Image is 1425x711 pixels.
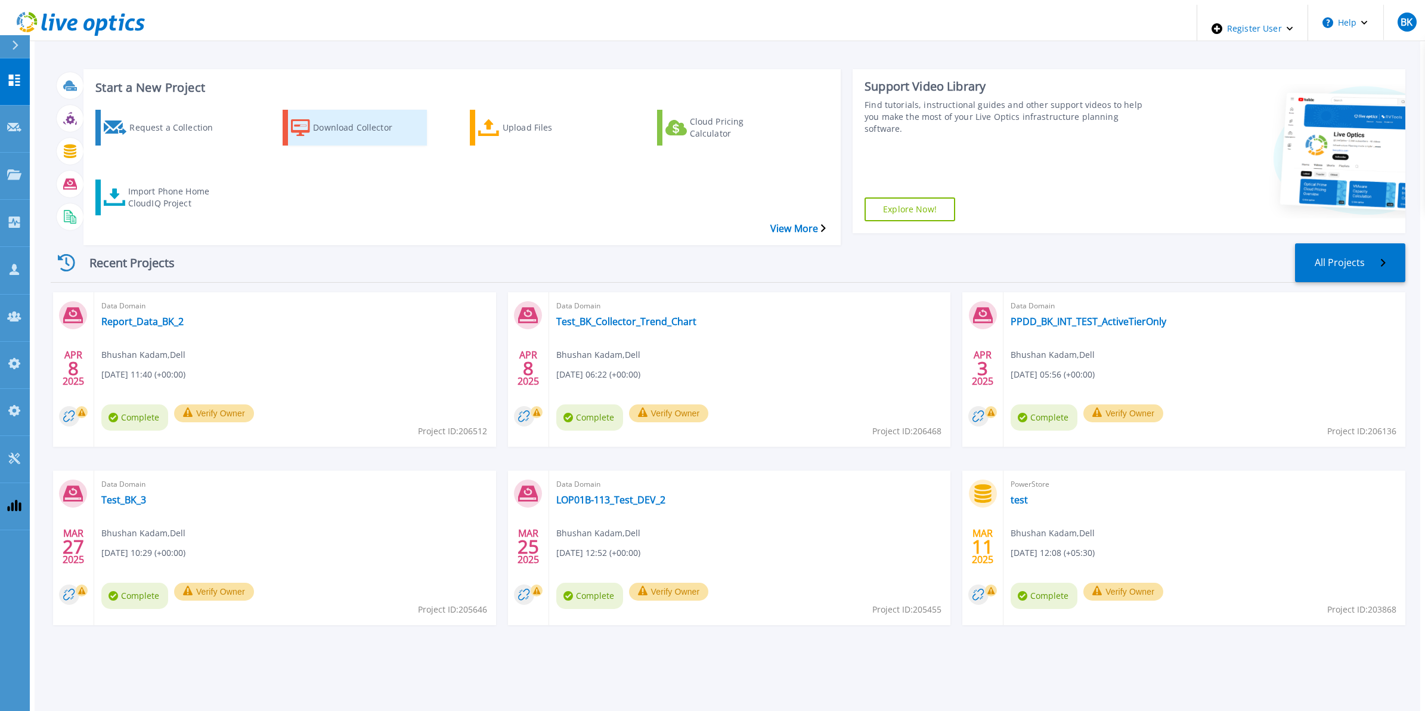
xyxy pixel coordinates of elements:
span: [DATE] 10:29 (+00:00) [101,546,185,559]
span: Complete [1011,583,1077,609]
div: Upload Files [503,113,598,143]
a: Upload Files [470,110,614,146]
button: Verify Owner [1083,404,1163,422]
div: Request a Collection [129,113,225,143]
span: Bhushan Kadam , Dell [1011,348,1095,361]
span: Bhushan Kadam , Dell [556,527,640,540]
span: Project ID: 205455 [872,603,941,616]
div: Register User [1197,5,1308,52]
a: LOP01B-113_Test_DEV_2 [556,494,665,506]
h3: Start a New Project [95,81,825,94]
a: test [1011,494,1028,506]
div: Download Collector [313,113,408,143]
span: Data Domain [1011,299,1398,313]
span: [DATE] 05:56 (+00:00) [1011,368,1095,381]
button: Help [1308,5,1383,41]
a: All Projects [1295,243,1405,282]
span: Bhushan Kadam , Dell [1011,527,1095,540]
button: Verify Owner [629,404,709,422]
button: Verify Owner [174,583,254,601]
span: Bhushan Kadam , Dell [101,527,185,540]
span: Data Domain [101,478,489,491]
span: [DATE] 12:52 (+00:00) [556,546,640,559]
span: Complete [556,404,623,431]
div: Recent Projects [51,248,194,277]
span: [DATE] 06:22 (+00:00) [556,368,640,381]
a: Test_BK_3 [101,494,146,506]
div: Import Phone Home CloudIQ Project [128,183,224,212]
a: Report_Data_BK_2 [101,316,184,327]
a: Request a Collection [95,110,240,146]
span: [DATE] 12:08 (+05:30) [1011,546,1095,559]
div: MAR 2025 [971,525,994,568]
span: Project ID: 205646 [418,603,487,616]
span: [DATE] 11:40 (+00:00) [101,368,185,381]
a: Explore Now! [865,197,955,221]
span: Complete [556,583,623,609]
span: Complete [101,404,168,431]
span: Data Domain [556,299,944,313]
button: Verify Owner [1083,583,1163,601]
a: PPDD_BK_INT_TEST_ActiveTierOnly [1011,316,1166,327]
span: Complete [1011,404,1077,431]
div: Find tutorials, instructional guides and other support videos to help you make the most of your L... [865,99,1150,135]
button: Verify Owner [174,404,254,422]
a: Test_BK_Collector_Trend_Chart [556,316,696,327]
span: 8 [68,363,79,373]
span: Data Domain [556,478,944,491]
span: PowerStore [1011,478,1398,491]
div: APR 2025 [971,347,994,390]
span: Bhushan Kadam , Dell [101,348,185,361]
span: Project ID: 203868 [1327,603,1396,616]
span: 3 [977,363,988,373]
span: Data Domain [101,299,489,313]
div: MAR 2025 [62,525,85,568]
span: Complete [101,583,168,609]
div: APR 2025 [517,347,540,390]
div: Cloud Pricing Calculator [690,113,785,143]
span: Bhushan Kadam , Dell [556,348,640,361]
span: Project ID: 206468 [872,425,941,438]
a: Download Collector [283,110,427,146]
span: Project ID: 206512 [418,425,487,438]
span: 25 [518,542,539,552]
a: Cloud Pricing Calculator [657,110,801,146]
div: APR 2025 [62,347,85,390]
a: View More [770,223,826,234]
span: 11 [972,542,993,552]
span: BK [1401,17,1412,27]
span: Project ID: 206136 [1327,425,1396,438]
button: Verify Owner [629,583,709,601]
div: MAR 2025 [517,525,540,568]
span: 27 [63,542,84,552]
span: 8 [523,363,534,373]
div: Support Video Library [865,79,1150,94]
